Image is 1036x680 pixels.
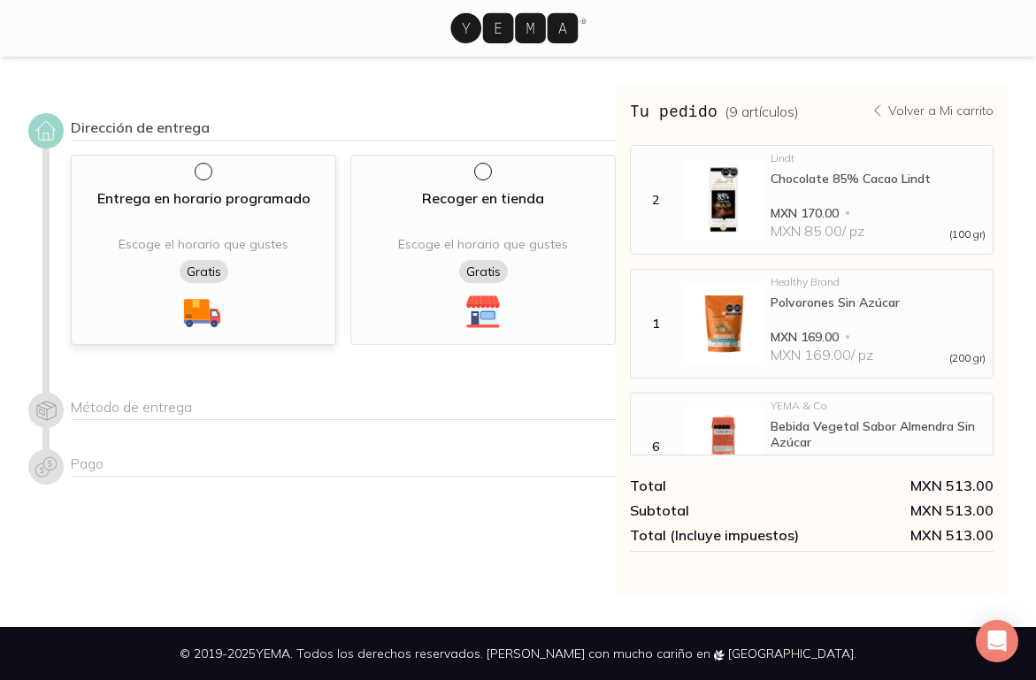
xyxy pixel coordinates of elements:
span: (100 gr) [949,229,986,240]
p: Volver a Mi carrito [888,103,994,118]
span: Escoge el horario que gustes [119,236,288,253]
div: Total (Incluye impuestos) [630,526,811,544]
div: MXN 513.00 [812,501,994,519]
div: 6 [634,439,677,455]
div: Healthy Brand [771,277,986,287]
span: MXN 169.00 [771,328,839,346]
img: Polvorones Sin Azúcar [684,284,764,363]
span: [PERSON_NAME] con mucho cariño en [GEOGRAPHIC_DATA]. [487,646,856,661]
img: Bebida Vegetal Sabor Almendra Sin Azúcar [684,407,764,486]
div: Polvorones Sin Azúcar [771,294,986,310]
span: ( 9 artículos ) [725,103,799,120]
span: MXN 85.00 / pz [771,222,864,240]
div: Bebida Vegetal Sabor Almendra Sin Azúcar [771,418,986,450]
span: (200 gr) [949,353,986,363]
div: Chocolate 85% Cacao Lindt [771,171,986,187]
div: Método de entrega [71,398,616,420]
span: MXN 170.00 [771,204,839,222]
span: MXN 513.00 [812,526,994,544]
h3: Tu pedido [630,99,799,122]
span: Gratis [180,260,228,283]
div: Total [630,477,811,494]
div: 1 [634,316,677,332]
div: MXN 513.00 [812,477,994,494]
span: Escoge el horario que gustes [398,236,568,253]
img: Chocolate 85% Cacao Lindt [684,160,764,240]
div: Subtotal [630,501,811,519]
div: Open Intercom Messenger [976,620,1018,662]
span: MXN 169.00 / pz [771,346,873,363]
p: Entrega en horario programado [97,187,311,209]
div: 2 [634,192,677,208]
span: Gratis [459,260,508,283]
div: Pago [71,455,616,477]
a: Volver a Mi carrito [871,103,994,118]
div: Lindt [771,153,986,164]
div: Dirección de entrega [71,118,616,141]
p: Recoger en tienda [422,187,544,209]
div: YEMA & Co [771,401,986,411]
